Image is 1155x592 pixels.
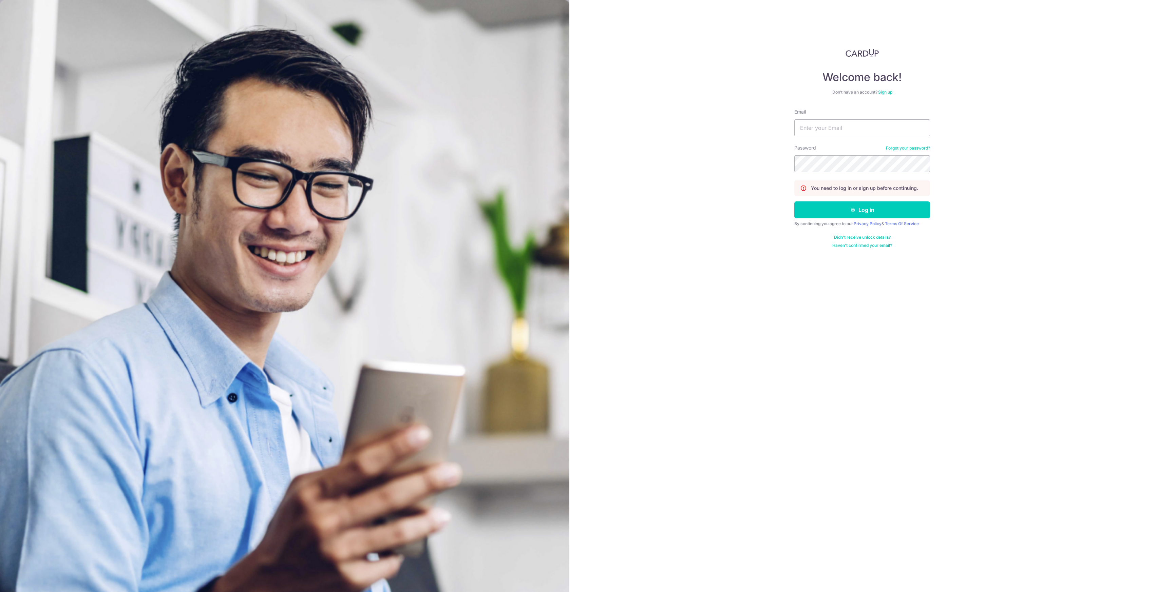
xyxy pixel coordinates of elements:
a: Forgot your password? [886,145,930,151]
label: Password [794,144,816,151]
h4: Welcome back! [794,71,930,84]
a: Terms Of Service [885,221,919,226]
a: Privacy Policy [854,221,882,226]
div: Don’t have an account? [794,90,930,95]
a: Didn't receive unlock details? [834,235,891,240]
input: Enter your Email [794,119,930,136]
button: Log in [794,201,930,218]
a: Haven't confirmed your email? [832,243,892,248]
a: Sign up [878,90,892,95]
div: By continuing you agree to our & [794,221,930,226]
label: Email [794,108,806,115]
p: You need to log in or sign up before continuing. [811,185,918,192]
img: CardUp Logo [846,49,879,57]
